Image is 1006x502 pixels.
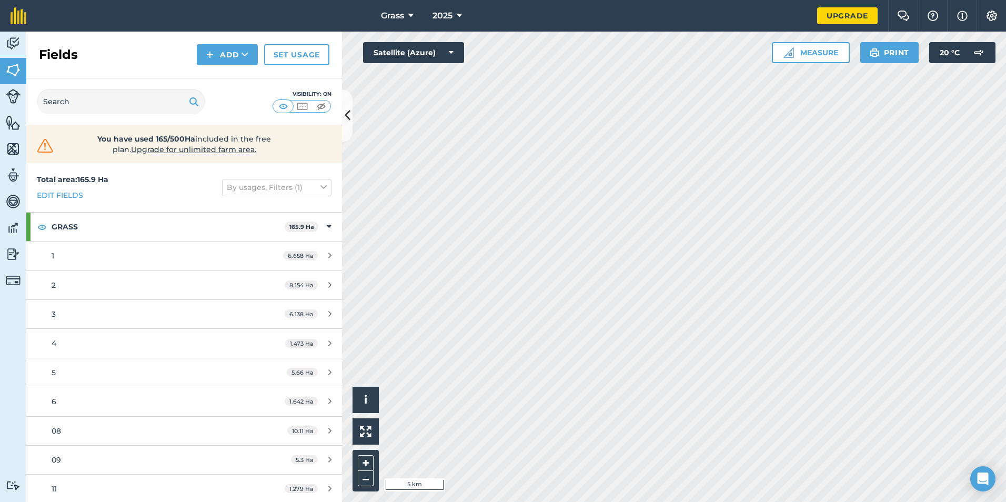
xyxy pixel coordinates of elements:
[26,329,342,357] a: 41.473 Ha
[772,42,850,63] button: Measure
[6,141,21,157] img: svg+xml;base64,PHN2ZyB4bWxucz0iaHR0cDovL3d3dy53My5vcmcvMjAwMC9zdmciIHdpZHRoPSI1NiIgaGVpZ2h0PSI2MC...
[52,455,61,465] span: 09
[353,387,379,413] button: i
[26,417,342,445] a: 0810.11 Ha
[222,179,331,196] button: By usages, Filters (1)
[6,220,21,236] img: svg+xml;base64,PD94bWwgdmVyc2lvbj0iMS4wIiBlbmNvZGluZz0idXRmLTgiPz4KPCEtLSBHZW5lcmF0b3I6IEFkb2JlIE...
[6,115,21,130] img: svg+xml;base64,PHN2ZyB4bWxucz0iaHR0cDovL3d3dy53My5vcmcvMjAwMC9zdmciIHdpZHRoPSI1NiIgaGVpZ2h0PSI2MC...
[52,251,54,260] span: 1
[285,397,318,406] span: 1.642 Ha
[26,446,342,474] a: 095.3 Ha
[783,47,794,58] img: Ruler icon
[285,339,318,348] span: 1.473 Ha
[289,223,314,230] strong: 165.9 Ha
[287,368,318,377] span: 5.66 Ha
[6,246,21,262] img: svg+xml;base64,PD94bWwgdmVyc2lvbj0iMS4wIiBlbmNvZGluZz0idXRmLTgiPz4KPCEtLSBHZW5lcmF0b3I6IEFkb2JlIE...
[363,42,464,63] button: Satellite (Azure)
[285,309,318,318] span: 6.138 Ha
[277,101,290,112] img: svg+xml;base64,PHN2ZyB4bWxucz0iaHR0cDovL3d3dy53My5vcmcvMjAwMC9zdmciIHdpZHRoPSI1MCIgaGVpZ2h0PSI0MC...
[6,273,21,288] img: svg+xml;base64,PD94bWwgdmVyc2lvbj0iMS4wIiBlbmNvZGluZz0idXRmLTgiPz4KPCEtLSBHZW5lcmF0b3I6IEFkb2JlIE...
[364,393,367,406] span: i
[285,280,318,289] span: 8.154 Ha
[97,134,195,144] strong: You have used 165/500Ha
[37,220,47,233] img: svg+xml;base64,PHN2ZyB4bWxucz0iaHR0cDovL3d3dy53My5vcmcvMjAwMC9zdmciIHdpZHRoPSIxOCIgaGVpZ2h0PSIyNC...
[37,189,83,201] a: Edit fields
[35,134,334,155] a: You have used 165/500Haincluded in the free plan.Upgrade for unlimited farm area.
[381,9,404,22] span: Grass
[940,42,960,63] span: 20 ° C
[52,397,56,406] span: 6
[52,426,61,436] span: 08
[315,101,328,112] img: svg+xml;base64,PHN2ZyB4bWxucz0iaHR0cDovL3d3dy53My5vcmcvMjAwMC9zdmciIHdpZHRoPSI1MCIgaGVpZ2h0PSI0MC...
[360,426,371,437] img: Four arrows, one pointing top left, one top right, one bottom right and the last bottom left
[358,471,374,486] button: –
[26,300,342,328] a: 36.138 Ha
[6,36,21,52] img: svg+xml;base64,PD94bWwgdmVyc2lvbj0iMS4wIiBlbmNvZGluZz0idXRmLTgiPz4KPCEtLSBHZW5lcmF0b3I6IEFkb2JlIE...
[37,175,108,184] strong: Total area : 165.9 Ha
[927,11,939,21] img: A question mark icon
[26,358,342,387] a: 55.66 Ha
[26,213,342,241] div: GRASS165.9 Ha
[26,387,342,416] a: 61.642 Ha
[6,62,21,78] img: svg+xml;base64,PHN2ZyB4bWxucz0iaHR0cDovL3d3dy53My5vcmcvMjAwMC9zdmciIHdpZHRoPSI1NiIgaGVpZ2h0PSI2MC...
[52,338,56,348] span: 4
[929,42,995,63] button: 20 °C
[197,44,258,65] button: Add
[6,194,21,209] img: svg+xml;base64,PD94bWwgdmVyc2lvbj0iMS4wIiBlbmNvZGluZz0idXRmLTgiPz4KPCEtLSBHZW5lcmF0b3I6IEFkb2JlIE...
[985,11,998,21] img: A cog icon
[860,42,919,63] button: Print
[6,89,21,104] img: svg+xml;base64,PD94bWwgdmVyc2lvbj0iMS4wIiBlbmNvZGluZz0idXRmLTgiPz4KPCEtLSBHZW5lcmF0b3I6IEFkb2JlIE...
[52,213,285,241] strong: GRASS
[131,145,256,154] span: Upgrade for unlimited farm area.
[273,90,331,98] div: Visibility: On
[11,7,26,24] img: fieldmargin Logo
[817,7,878,24] a: Upgrade
[52,280,56,290] span: 2
[432,9,452,22] span: 2025
[189,95,199,108] img: svg+xml;base64,PHN2ZyB4bWxucz0iaHR0cDovL3d3dy53My5vcmcvMjAwMC9zdmciIHdpZHRoPSIxOSIgaGVpZ2h0PSIyNC...
[957,9,968,22] img: svg+xml;base64,PHN2ZyB4bWxucz0iaHR0cDovL3d3dy53My5vcmcvMjAwMC9zdmciIHdpZHRoPSIxNyIgaGVpZ2h0PSIxNy...
[35,138,56,154] img: svg+xml;base64,PHN2ZyB4bWxucz0iaHR0cDovL3d3dy53My5vcmcvMjAwMC9zdmciIHdpZHRoPSIzMiIgaGVpZ2h0PSIzMC...
[283,251,318,260] span: 6.658 Ha
[296,101,309,112] img: svg+xml;base64,PHN2ZyB4bWxucz0iaHR0cDovL3d3dy53My5vcmcvMjAwMC9zdmciIHdpZHRoPSI1MCIgaGVpZ2h0PSI0MC...
[52,309,56,319] span: 3
[897,11,910,21] img: Two speech bubbles overlapping with the left bubble in the forefront
[291,455,318,464] span: 5.3 Ha
[287,426,318,435] span: 10.11 Ha
[970,466,995,491] div: Open Intercom Messenger
[870,46,880,59] img: svg+xml;base64,PHN2ZyB4bWxucz0iaHR0cDovL3d3dy53My5vcmcvMjAwMC9zdmciIHdpZHRoPSIxOSIgaGVpZ2h0PSIyNC...
[52,368,56,377] span: 5
[26,242,342,270] a: 16.658 Ha
[39,46,78,63] h2: Fields
[72,134,296,155] span: included in the free plan .
[26,271,342,299] a: 28.154 Ha
[206,48,214,61] img: svg+xml;base64,PHN2ZyB4bWxucz0iaHR0cDovL3d3dy53My5vcmcvMjAwMC9zdmciIHdpZHRoPSIxNCIgaGVpZ2h0PSIyNC...
[37,89,205,114] input: Search
[52,484,57,494] span: 11
[968,42,989,63] img: svg+xml;base64,PD94bWwgdmVyc2lvbj0iMS4wIiBlbmNvZGluZz0idXRmLTgiPz4KPCEtLSBHZW5lcmF0b3I6IEFkb2JlIE...
[6,167,21,183] img: svg+xml;base64,PD94bWwgdmVyc2lvbj0iMS4wIiBlbmNvZGluZz0idXRmLTgiPz4KPCEtLSBHZW5lcmF0b3I6IEFkb2JlIE...
[6,480,21,490] img: svg+xml;base64,PD94bWwgdmVyc2lvbj0iMS4wIiBlbmNvZGluZz0idXRmLTgiPz4KPCEtLSBHZW5lcmF0b3I6IEFkb2JlIE...
[285,484,318,493] span: 1.279 Ha
[358,455,374,471] button: +
[264,44,329,65] a: Set usage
